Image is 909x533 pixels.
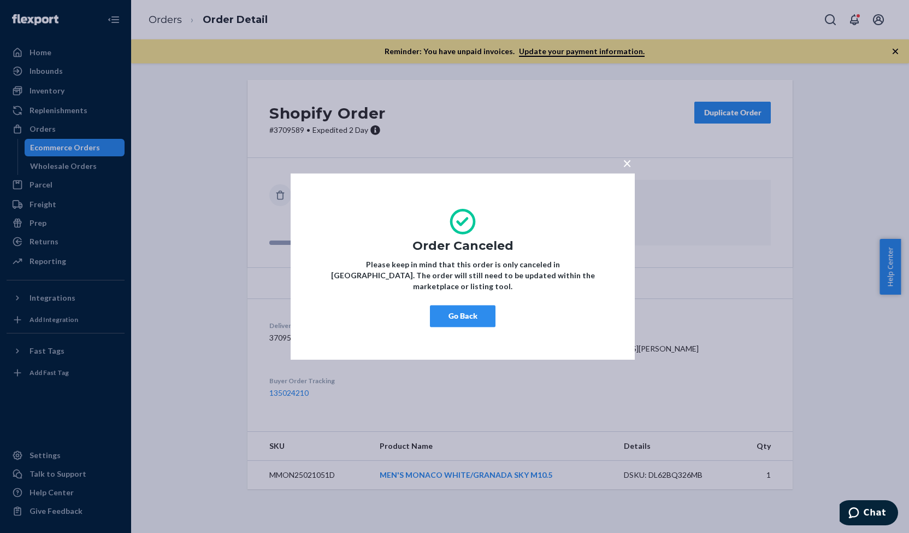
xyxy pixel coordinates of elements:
[840,500,898,528] iframe: Opens a widget where you can chat to one of our agents
[331,260,595,291] strong: Please keep in mind that this order is only canceled in [GEOGRAPHIC_DATA]. The order will still n...
[623,154,631,172] span: ×
[430,305,495,327] button: Go Back
[323,239,602,253] h1: Order Canceled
